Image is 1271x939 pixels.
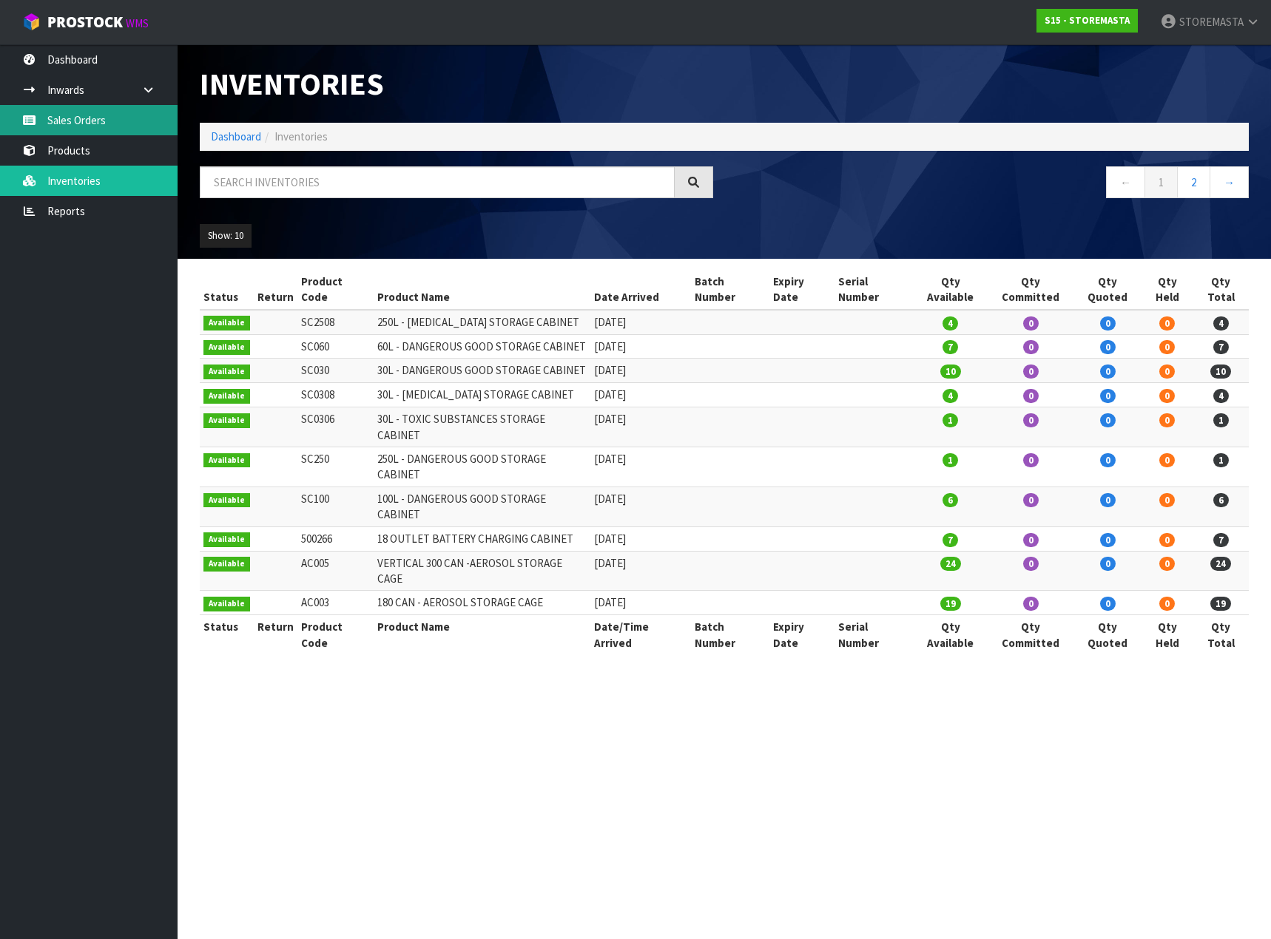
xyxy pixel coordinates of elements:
[203,365,250,379] span: Available
[203,340,250,355] span: Available
[1023,340,1039,354] span: 0
[200,615,254,654] th: Status
[1213,413,1229,427] span: 1
[200,166,675,198] input: Search inventories
[590,310,691,334] td: [DATE]
[200,270,254,310] th: Status
[297,359,374,383] td: SC030
[590,359,691,383] td: [DATE]
[943,316,958,330] span: 4
[297,310,374,334] td: SC2508
[943,493,958,507] span: 6
[940,365,961,379] span: 10
[1159,557,1175,571] span: 0
[1193,615,1249,654] th: Qty Total
[1210,365,1231,379] span: 10
[1210,557,1231,571] span: 24
[1159,340,1175,354] span: 0
[374,407,590,447] td: 30L - TOXIC SUBSTANCES STORAGE CABINET
[1159,413,1175,427] span: 0
[374,487,590,526] td: 100L - DANGEROUS GOOD STORAGE CABINET
[1100,493,1116,507] span: 0
[1023,389,1039,403] span: 0
[735,166,1249,203] nav: Page navigation
[1023,557,1039,571] span: 0
[297,383,374,407] td: SC0308
[1023,597,1039,611] span: 0
[590,407,691,447] td: [DATE]
[1100,340,1116,354] span: 0
[1213,389,1229,403] span: 4
[943,453,958,467] span: 1
[1100,453,1116,467] span: 0
[1159,453,1175,467] span: 0
[374,447,590,487] td: 250L - DANGEROUS GOOD STORAGE CABINET
[254,270,297,310] th: Return
[1142,270,1193,310] th: Qty Held
[835,615,913,654] th: Serial Number
[297,487,374,526] td: SC100
[200,224,252,248] button: Show: 10
[1159,597,1175,611] span: 0
[374,526,590,551] td: 18 OUTLET BATTERY CHARGING CABINET
[1100,413,1116,427] span: 0
[913,615,988,654] th: Qty Available
[374,551,590,591] td: VERTICAL 300 CAN -AEROSOL STORAGE CAGE
[1100,365,1116,379] span: 0
[1210,166,1249,198] a: →
[943,533,958,547] span: 7
[1023,365,1039,379] span: 0
[590,270,691,310] th: Date Arrived
[126,16,149,30] small: WMS
[203,453,250,468] span: Available
[1100,533,1116,547] span: 0
[297,615,374,654] th: Product Code
[297,551,374,591] td: AC005
[297,334,374,359] td: SC060
[769,615,835,654] th: Expiry Date
[1142,615,1193,654] th: Qty Held
[254,615,297,654] th: Return
[943,340,958,354] span: 7
[1177,166,1210,198] a: 2
[200,67,713,101] h1: Inventories
[1045,14,1130,27] strong: S15 - STOREMASTA
[1023,493,1039,507] span: 0
[22,13,41,31] img: cube-alt.png
[374,334,590,359] td: 60L - DANGEROUS GOOD STORAGE CABINET
[297,270,374,310] th: Product Code
[943,413,958,427] span: 1
[590,447,691,487] td: [DATE]
[988,615,1073,654] th: Qty Committed
[1159,365,1175,379] span: 0
[203,493,250,508] span: Available
[1159,389,1175,403] span: 0
[203,413,250,428] span: Available
[374,383,590,407] td: 30L - [MEDICAL_DATA] STORAGE CABINET
[374,591,590,615] td: 180 CAN - AEROSOL STORAGE CAGE
[297,526,374,551] td: 500266
[769,270,835,310] th: Expiry Date
[297,407,374,447] td: SC0306
[1213,340,1229,354] span: 7
[1100,389,1116,403] span: 0
[203,597,250,611] span: Available
[590,383,691,407] td: [DATE]
[1100,597,1116,611] span: 0
[1179,15,1244,29] span: STOREMASTA
[1213,493,1229,507] span: 6
[374,310,590,334] td: 250L - [MEDICAL_DATA] STORAGE CABINET
[297,447,374,487] td: SC250
[1159,493,1175,507] span: 0
[1106,166,1145,198] a: ←
[374,270,590,310] th: Product Name
[203,532,250,547] span: Available
[1073,270,1142,310] th: Qty Quoted
[940,557,961,571] span: 24
[374,359,590,383] td: 30L - DANGEROUS GOOD STORAGE CABINET
[590,334,691,359] td: [DATE]
[590,551,691,591] td: [DATE]
[203,557,250,572] span: Available
[590,487,691,526] td: [DATE]
[1023,453,1039,467] span: 0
